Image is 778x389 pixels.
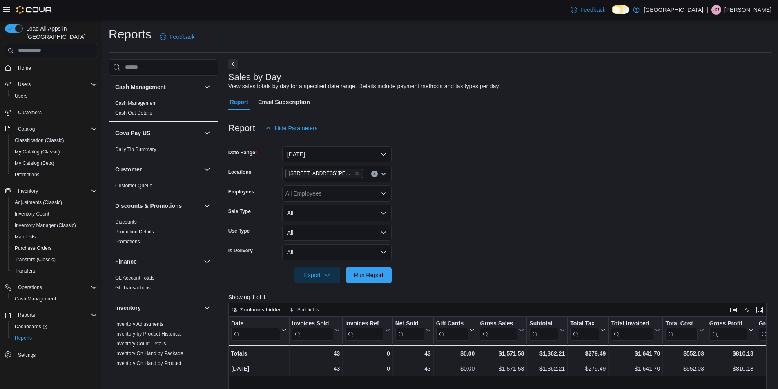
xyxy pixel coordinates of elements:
[15,186,41,196] button: Inventory
[707,5,708,15] p: |
[2,107,100,118] button: Customers
[228,149,257,156] label: Date Range
[709,349,753,358] div: $810.18
[11,209,97,219] span: Inventory Count
[289,169,353,178] span: [STREET_ADDRESS][PERSON_NAME]
[395,320,424,340] div: Net Sold
[294,267,340,283] button: Export
[228,82,500,91] div: View sales totals by day for a specified date range. Details include payment methods and tax type...
[115,321,163,327] a: Inventory Adjustments
[8,90,100,102] button: Users
[15,256,56,263] span: Transfers (Classic)
[709,320,747,340] div: Gross Profit
[570,320,606,340] button: Total Tax
[115,165,142,173] h3: Customer
[115,183,152,189] a: Customer Queue
[202,201,212,211] button: Discounts & Promotions
[8,265,100,277] button: Transfers
[228,123,255,133] h3: Report
[115,304,141,312] h3: Inventory
[115,341,166,347] a: Inventory Count Details
[115,350,183,357] span: Inventory On Hand by Package
[115,202,201,210] button: Discounts & Promotions
[202,303,212,313] button: Inventory
[611,320,653,340] div: Total Invoiced
[11,333,35,343] a: Reports
[297,307,319,313] span: Sort fields
[2,79,100,90] button: Users
[15,245,52,251] span: Purchase Orders
[109,273,218,296] div: Finance
[480,320,524,340] button: Gross Sales
[11,147,97,157] span: My Catalog (Classic)
[529,320,558,340] div: Subtotal
[395,320,430,340] button: Net Sold
[11,322,51,331] a: Dashboards
[202,164,212,174] button: Customer
[282,244,392,260] button: All
[11,333,97,343] span: Reports
[115,331,182,337] span: Inventory by Product Historical
[18,65,31,71] span: Home
[15,199,62,206] span: Adjustments (Classic)
[228,247,253,254] label: Is Delivery
[115,360,181,367] span: Inventory On Hand by Product
[11,243,55,253] a: Purchase Orders
[115,110,152,116] span: Cash Out Details
[580,6,605,14] span: Feedback
[570,320,599,340] div: Total Tax
[11,232,97,242] span: Manifests
[380,190,387,197] button: Open list of options
[345,364,390,373] div: 0
[11,209,53,219] a: Inventory Count
[11,170,97,180] span: Promotions
[8,220,100,231] button: Inventory Manager (Classic)
[15,282,45,292] button: Operations
[346,267,392,283] button: Run Report
[109,217,218,250] div: Discounts & Promotions
[228,59,238,69] button: Next
[2,282,100,293] button: Operations
[18,109,42,116] span: Customers
[8,146,100,158] button: My Catalog (Classic)
[115,100,156,107] span: Cash Management
[240,307,282,313] span: 2 columns hidden
[11,147,63,157] a: My Catalog (Classic)
[11,91,31,101] a: Users
[15,171,40,178] span: Promotions
[15,137,64,144] span: Classification (Classic)
[395,349,430,358] div: 43
[115,285,151,291] span: GL Transactions
[23,24,97,41] span: Load All Apps in [GEOGRAPHIC_DATA]
[529,320,565,340] button: Subtotal
[11,198,97,207] span: Adjustments (Classic)
[11,198,65,207] a: Adjustments (Classic)
[711,5,721,15] div: Jesus Gonzalez
[11,243,97,253] span: Purchase Orders
[755,305,765,315] button: Enter fullscreen
[156,29,198,45] a: Feedback
[436,320,468,340] div: Gift Card Sales
[231,349,287,358] div: Totals
[612,5,629,14] input: Dark Mode
[8,169,100,180] button: Promotions
[742,305,751,315] button: Display options
[724,5,771,15] p: [PERSON_NAME]
[292,320,333,327] div: Invoices Sold
[115,229,154,235] span: Promotion Details
[292,349,340,358] div: 43
[354,271,383,279] span: Run Report
[115,258,137,266] h3: Finance
[5,59,97,382] nav: Complex example
[11,294,59,304] a: Cash Management
[18,126,35,132] span: Catalog
[2,185,100,197] button: Inventory
[665,349,704,358] div: $552.03
[115,331,182,337] a: Inventory by Product Historical
[709,320,747,327] div: Gross Profit
[115,83,166,91] h3: Cash Management
[15,93,27,99] span: Users
[709,320,753,340] button: Gross Profit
